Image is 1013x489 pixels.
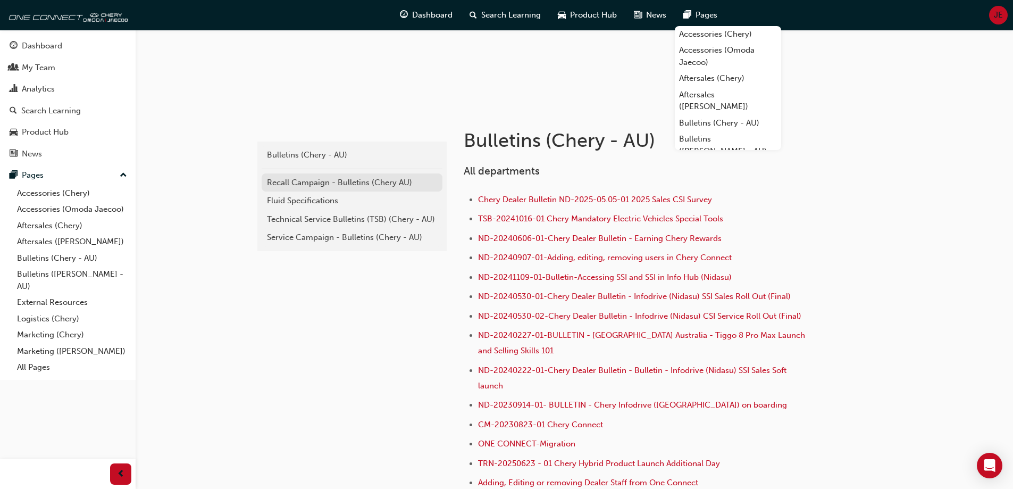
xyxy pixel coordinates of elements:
[994,9,1003,21] span: JE
[262,228,442,247] a: Service Campaign - Bulletins (Chery - AU)
[22,40,62,52] div: Dashboard
[4,79,131,99] a: Analytics
[478,292,791,301] a: ND-20240530-01-Chery Dealer Bulletin - Infodrive (Nidasu) SSI Sales Roll Out (Final)
[675,115,781,131] a: Bulletins (Chery - AU)
[10,63,18,73] span: people-icon
[470,9,477,22] span: search-icon
[10,106,17,116] span: search-icon
[267,177,437,189] div: Recall Campaign - Bulletins (Chery AU)
[683,9,691,22] span: pages-icon
[22,126,69,138] div: Product Hub
[478,400,787,410] a: ND-20230914-01- BULLETIN - Chery Infodrive ([GEOGRAPHIC_DATA]) on boarding
[478,330,807,355] a: ND-20240227-01-BULLETIN - [GEOGRAPHIC_DATA] Australia - Tiggo 8 Pro Max Launch and Selling Skills...
[267,195,437,207] div: Fluid Specifications
[22,148,42,160] div: News
[10,128,18,137] span: car-icon
[570,9,617,21] span: Product Hub
[481,9,541,21] span: Search Learning
[549,4,625,26] a: car-iconProduct Hub
[4,165,131,185] button: Pages
[13,359,131,376] a: All Pages
[5,4,128,26] img: oneconnect
[22,169,44,181] div: Pages
[13,185,131,202] a: Accessories (Chery)
[262,173,442,192] a: Recall Campaign - Bulletins (Chery AU)
[4,101,131,121] a: Search Learning
[22,83,55,95] div: Analytics
[267,231,437,244] div: Service Campaign - Bulletins (Chery - AU)
[646,9,666,21] span: News
[262,192,442,210] a: Fluid Specifications
[262,146,442,164] a: Bulletins (Chery - AU)
[675,26,781,43] a: Accessories (Chery)
[4,34,131,165] button: DashboardMy TeamAnalyticsSearch LearningProduct HubNews
[478,195,712,204] a: Chery Dealer Bulletin ND-2025-05.05-01 2025 Sales CSI Survey
[117,468,125,481] span: prev-icon
[4,58,131,78] a: My Team
[13,250,131,267] a: Bulletins (Chery - AU)
[478,311,801,321] a: ND-20240530-02-Chery Dealer Bulletin - Infodrive (Nidasu) CSI Service Roll Out (Final)
[461,4,549,26] a: search-iconSearch Learning
[989,6,1008,24] button: JE
[400,9,408,22] span: guage-icon
[4,144,131,164] a: News
[675,42,781,70] a: Accessories (Omoda Jaecoo)
[478,420,603,429] a: CM-20230823-01 Chery Connect
[13,218,131,234] a: Aftersales (Chery)
[412,9,453,21] span: Dashboard
[634,9,642,22] span: news-icon
[10,85,18,94] span: chart-icon
[478,366,789,391] a: ND-20240222-01-Chery Dealer Bulletin - Bulletin - Infodrive (Nidasu) SSI Sales Soft launch
[696,9,717,21] span: Pages
[267,149,437,161] div: Bulletins (Chery - AU)
[675,131,781,159] a: Bulletins ([PERSON_NAME] - AU)
[13,234,131,250] a: Aftersales ([PERSON_NAME])
[13,266,131,294] a: Bulletins ([PERSON_NAME] - AU)
[10,42,18,51] span: guage-icon
[478,214,723,223] a: TSB-20241016-01 Chery Mandatory Electric Vehicles Special Tools
[478,272,732,282] span: ND-20241109-01-Bulletin-Accessing SSI and SSI in Info Hub (Nidasu)
[13,201,131,218] a: Accessories (Omoda Jaecoo)
[625,4,675,26] a: news-iconNews
[267,213,437,226] div: Technical Service Bulletins (TSB) (Chery - AU)
[120,169,127,183] span: up-icon
[13,311,131,327] a: Logistics (Chery)
[478,478,698,487] a: Adding, Editing or removing Dealer Staff from One Connect
[464,165,540,177] span: All departments
[10,150,18,159] span: news-icon
[13,294,131,311] a: External Resources
[478,253,732,262] a: ND-20240907-01-Adding, editing, removing users in Chery Connect
[464,129,813,152] h1: Bulletins (Chery - AU)
[262,210,442,229] a: Technical Service Bulletins (TSB) (Chery - AU)
[478,459,720,468] a: TRN-20250623 - 01 Chery Hybrid Product Launch Additional Day
[10,171,18,180] span: pages-icon
[478,439,575,449] a: ONE CONNECT-Migration
[13,327,131,343] a: Marketing (Chery)
[13,343,131,360] a: Marketing ([PERSON_NAME])
[675,70,781,87] a: Aftersales (Chery)
[675,87,781,115] a: Aftersales ([PERSON_NAME])
[977,453,1002,478] div: Open Intercom Messenger
[21,105,81,117] div: Search Learning
[675,4,726,26] a: pages-iconPages
[391,4,461,26] a: guage-iconDashboard
[558,9,566,22] span: car-icon
[4,36,131,56] a: Dashboard
[478,234,722,243] a: ND-20240606-01-Chery Dealer Bulletin - Earning Chery Rewards
[22,62,55,74] div: My Team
